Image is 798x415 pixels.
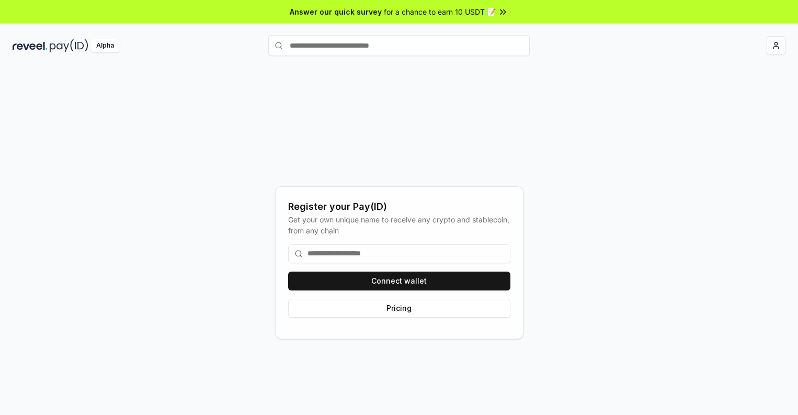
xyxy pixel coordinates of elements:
span: for a chance to earn 10 USDT 📝 [384,6,496,17]
div: Register your Pay(ID) [288,199,510,214]
div: Alpha [90,39,120,52]
button: Connect wallet [288,272,510,290]
img: pay_id [50,39,88,52]
div: Get your own unique name to receive any crypto and stablecoin, from any chain [288,214,510,236]
span: Answer our quick survey [290,6,382,17]
img: reveel_dark [13,39,48,52]
button: Pricing [288,299,510,318]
